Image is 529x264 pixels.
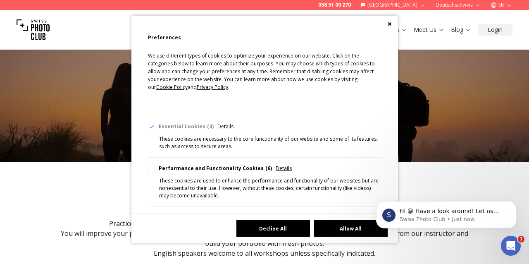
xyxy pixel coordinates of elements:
iframe: Intercom live chat [501,236,521,256]
button: Close [388,22,392,26]
span: Cookie Policy [156,84,188,91]
div: Essential Cookies [159,123,214,130]
div: Cookie Consent Preferences [131,16,398,243]
span: 1 [518,236,524,242]
span: Details [217,123,234,130]
button: Allow All [314,220,388,237]
span: Details [276,165,292,172]
div: 6 [265,165,272,172]
div: These cookies are used to enhance the performance and functionality of our websites but are nones... [159,177,381,199]
p: We use different types of cookies to optimize your experience on our website. Click on the catego... [148,52,381,103]
h2: Preferences [148,32,381,43]
div: 3 [207,123,214,130]
div: These cookies are necessary to the core functionality of our website and some of its features, su... [159,135,381,150]
span: Privacy Policy [197,84,228,91]
iframe: Intercom notifications message [364,184,529,242]
button: Decline All [236,220,310,237]
div: Performance and Functionality Cookies [159,165,272,172]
